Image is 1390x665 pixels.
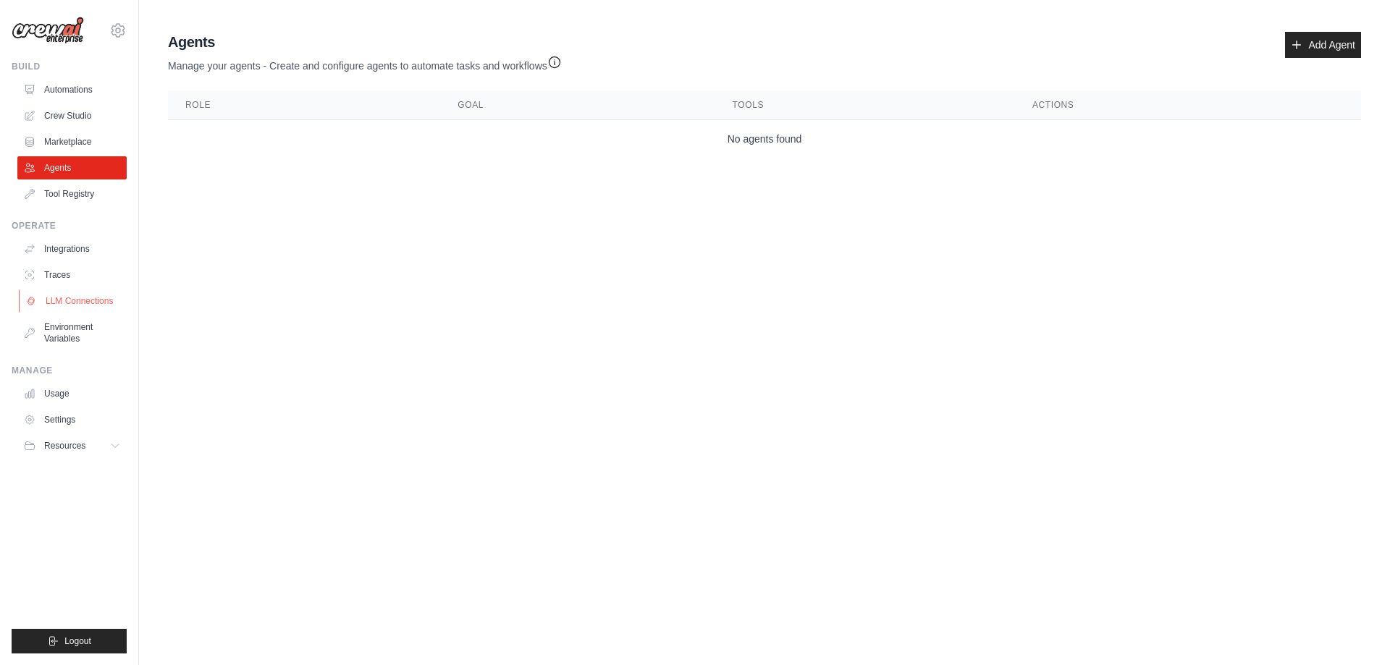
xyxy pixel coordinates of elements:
[17,434,127,457] button: Resources
[17,78,127,101] a: Automations
[17,315,127,350] a: Environment Variables
[17,263,127,287] a: Traces
[17,156,127,179] a: Agents
[44,440,85,452] span: Resources
[12,61,127,72] div: Build
[440,90,715,120] th: Goal
[17,182,127,206] a: Tool Registry
[17,130,127,153] a: Marketplace
[12,17,84,44] img: Logo
[715,90,1015,120] th: Tools
[17,382,127,405] a: Usage
[17,104,127,127] a: Crew Studio
[168,90,440,120] th: Role
[12,629,127,653] button: Logout
[1015,90,1361,120] th: Actions
[12,365,127,376] div: Manage
[12,220,127,232] div: Operate
[168,120,1361,158] td: No agents found
[19,289,128,313] a: LLM Connections
[17,408,127,431] a: Settings
[168,32,562,52] h2: Agents
[64,635,91,647] span: Logout
[17,237,127,261] a: Integrations
[168,52,562,73] p: Manage your agents - Create and configure agents to automate tasks and workflows
[1285,32,1361,58] a: Add Agent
